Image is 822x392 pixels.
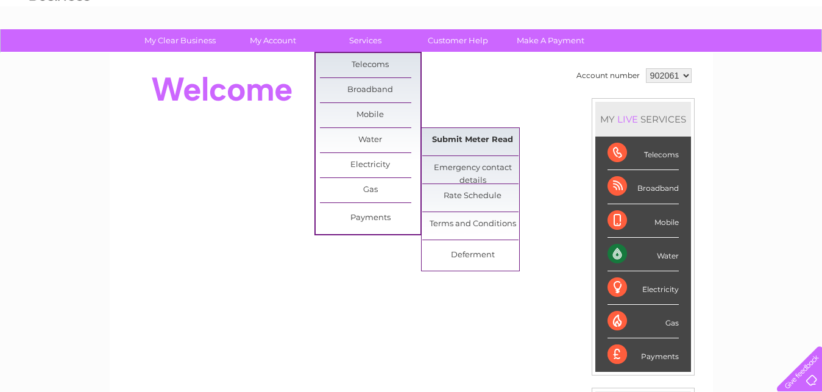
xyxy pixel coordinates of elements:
[741,52,771,61] a: Contact
[608,305,679,338] div: Gas
[320,53,420,77] a: Telecoms
[320,78,420,102] a: Broadband
[672,52,709,61] a: Telecoms
[716,52,734,61] a: Blog
[573,65,643,86] td: Account number
[222,29,323,52] a: My Account
[608,170,679,204] div: Broadband
[320,128,420,152] a: Water
[422,212,523,237] a: Terms and Conditions
[408,29,508,52] a: Customer Help
[422,128,523,152] a: Submit Meter Read
[500,29,601,52] a: Make A Payment
[782,52,810,61] a: Log out
[422,243,523,268] a: Deferment
[422,184,523,208] a: Rate Schedule
[615,113,640,125] div: LIVE
[422,156,523,180] a: Emergency contact details
[608,271,679,305] div: Electricity
[29,32,91,69] img: logo.png
[124,7,700,59] div: Clear Business is a trading name of Verastar Limited (registered in [GEOGRAPHIC_DATA] No. 3667643...
[320,153,420,177] a: Electricity
[608,52,631,61] a: Water
[320,178,420,202] a: Gas
[608,204,679,238] div: Mobile
[608,338,679,371] div: Payments
[608,238,679,271] div: Water
[320,103,420,127] a: Mobile
[130,29,230,52] a: My Clear Business
[315,29,416,52] a: Services
[608,137,679,170] div: Telecoms
[320,206,420,230] a: Payments
[638,52,665,61] a: Energy
[595,102,691,137] div: MY SERVICES
[592,6,676,21] a: 0333 014 3131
